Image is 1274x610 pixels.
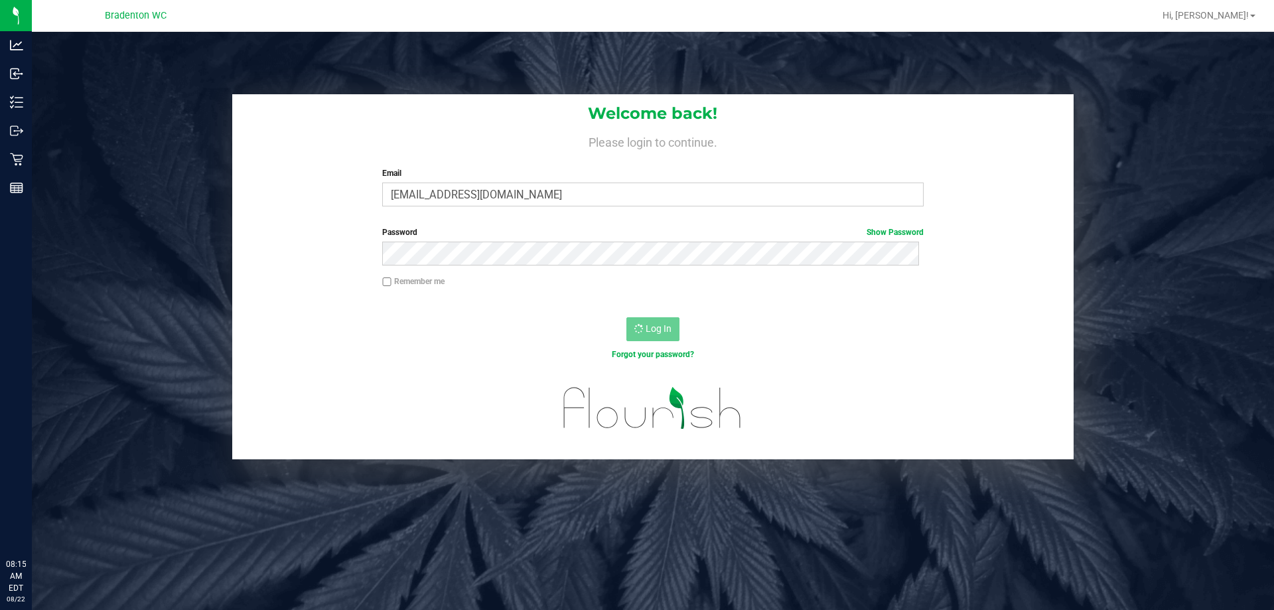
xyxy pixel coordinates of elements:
[10,181,23,194] inline-svg: Reports
[612,350,694,359] a: Forgot your password?
[382,228,417,237] span: Password
[10,153,23,166] inline-svg: Retail
[105,10,167,21] span: Bradenton WC
[382,275,445,287] label: Remember me
[10,96,23,109] inline-svg: Inventory
[6,558,26,594] p: 08:15 AM EDT
[382,167,923,179] label: Email
[6,594,26,604] p: 08/22
[232,133,1074,149] h4: Please login to continue.
[646,323,672,334] span: Log In
[10,67,23,80] inline-svg: Inbound
[10,124,23,137] inline-svg: Outbound
[626,317,679,341] button: Log In
[1163,10,1249,21] span: Hi, [PERSON_NAME]!
[382,277,391,287] input: Remember me
[547,374,758,442] img: flourish_logo.svg
[10,38,23,52] inline-svg: Analytics
[867,228,924,237] a: Show Password
[232,105,1074,122] h1: Welcome back!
